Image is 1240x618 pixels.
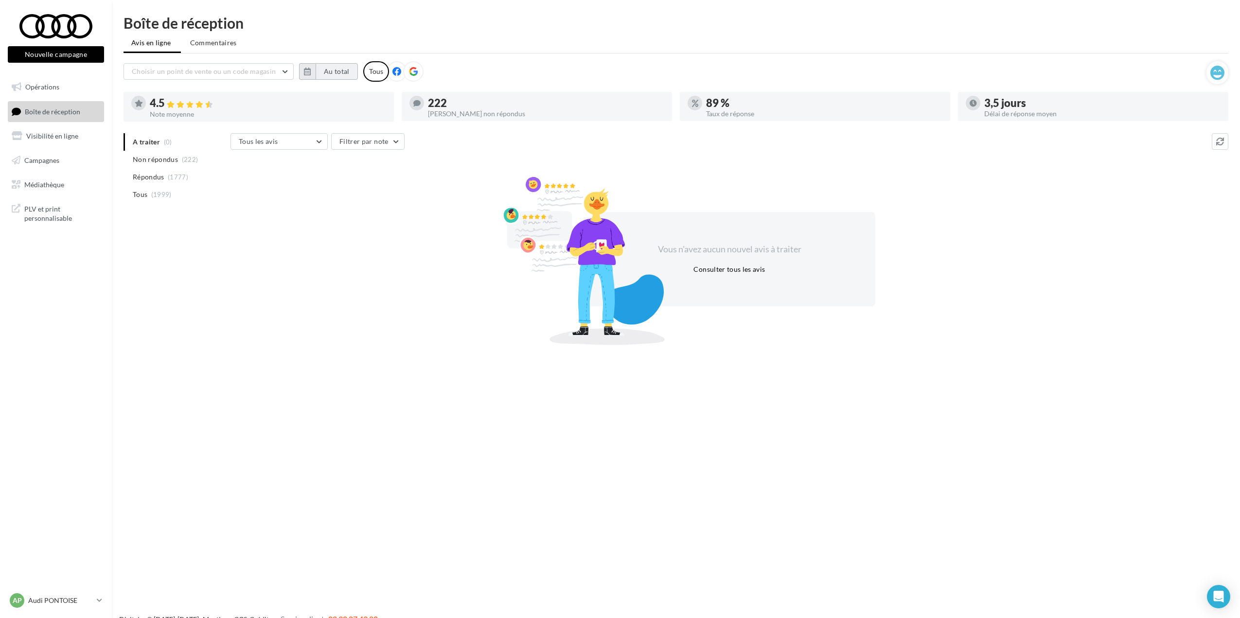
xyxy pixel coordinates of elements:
div: [PERSON_NAME] non répondus [428,110,664,117]
span: Visibilité en ligne [26,132,78,140]
a: Visibilité en ligne [6,126,106,146]
div: 222 [428,98,664,108]
button: Tous les avis [230,133,328,150]
button: Au total [299,63,358,80]
a: Boîte de réception [6,101,106,122]
button: Choisir un point de vente ou un code magasin [124,63,294,80]
span: Opérations [25,83,59,91]
div: 4.5 [150,98,386,109]
span: Choisir un point de vente ou un code magasin [132,67,276,75]
span: Campagnes [24,156,59,164]
button: Filtrer par note [331,133,405,150]
span: (222) [182,156,198,163]
span: (1999) [151,191,172,198]
div: 89 % [706,98,942,108]
span: Répondus [133,172,164,182]
span: AP [13,596,22,605]
a: AP Audi PONTOISE [8,591,104,610]
div: Open Intercom Messenger [1207,585,1230,608]
span: PLV et print personnalisable [24,202,100,223]
span: Commentaires [190,38,237,48]
div: 3,5 jours [984,98,1221,108]
a: Médiathèque [6,175,106,195]
span: Tous les avis [239,137,278,145]
div: Vous n'avez aucun nouvel avis à traiter [646,243,813,256]
a: PLV et print personnalisable [6,198,106,227]
span: Non répondus [133,155,178,164]
span: Médiathèque [24,180,64,188]
span: (1777) [168,173,188,181]
span: Tous [133,190,147,199]
div: Boîte de réception [124,16,1228,30]
div: Délai de réponse moyen [984,110,1221,117]
div: Note moyenne [150,111,386,118]
button: Au total [316,63,358,80]
a: Campagnes [6,150,106,171]
span: Boîte de réception [25,107,80,115]
button: Nouvelle campagne [8,46,104,63]
div: Tous [363,61,389,82]
a: Opérations [6,77,106,97]
p: Audi PONTOISE [28,596,93,605]
button: Consulter tous les avis [690,264,769,275]
div: Taux de réponse [706,110,942,117]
